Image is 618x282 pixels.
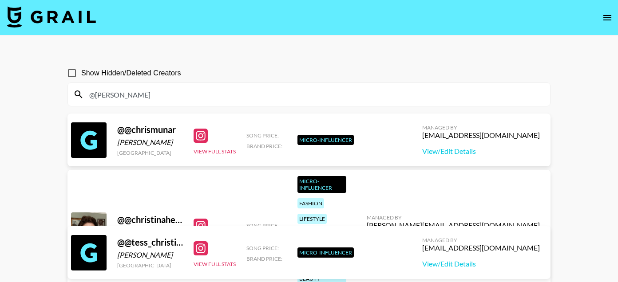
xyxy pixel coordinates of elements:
[117,251,183,259] div: [PERSON_NAME]
[246,222,279,229] span: Song Price:
[117,124,183,135] div: @ @chrismunar
[422,124,540,131] div: Managed By
[246,245,279,251] span: Song Price:
[246,255,282,262] span: Brand Price:
[117,237,183,248] div: @ @tess_christine
[81,68,181,78] span: Show Hidden/Deleted Creators
[297,135,354,145] div: Micro-Influencer
[117,149,183,156] div: [GEOGRAPHIC_DATA]
[297,247,354,258] div: Micro-Influencer
[7,6,96,27] img: Grail Talent
[422,259,540,268] a: View/Edit Details
[194,148,236,155] button: View Full Stats
[246,143,282,149] span: Brand Price:
[246,132,279,139] span: Song Price:
[367,221,540,230] div: [PERSON_NAME][EMAIL_ADDRESS][DOMAIN_NAME]
[422,147,540,156] a: View/Edit Details
[422,131,540,140] div: [EMAIL_ADDRESS][DOMAIN_NAME]
[598,9,616,27] button: open drawer
[84,87,545,102] input: Search by User Name
[297,198,324,208] div: fashion
[194,261,236,267] button: View Full Stats
[297,214,327,224] div: lifestyle
[297,176,346,193] div: Micro-Influencer
[422,237,540,243] div: Managed By
[117,138,183,147] div: [PERSON_NAME]
[117,262,183,269] div: [GEOGRAPHIC_DATA]
[367,214,540,221] div: Managed By
[117,214,183,225] div: @ @christinahealthyjourney
[422,243,540,252] div: [EMAIL_ADDRESS][DOMAIN_NAME]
